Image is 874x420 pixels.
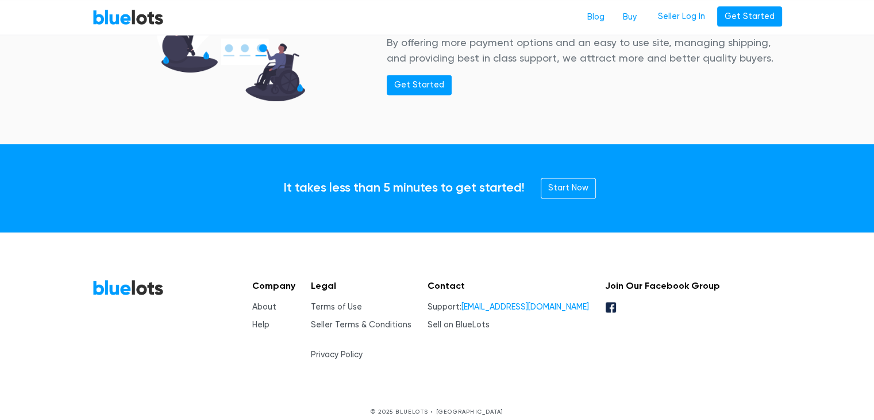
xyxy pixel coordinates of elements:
a: [EMAIL_ADDRESS][DOMAIN_NAME] [461,302,589,312]
li: Support: [428,301,589,314]
h5: Legal [311,280,411,291]
h5: Company [252,280,295,291]
a: Seller Terms & Conditions [311,320,411,330]
a: Terms of Use [311,302,362,312]
p: By offering more payment options and an easy to use site, managing shipping, and providing best i... [387,35,782,66]
a: BlueLots [93,9,164,25]
a: Buy [614,6,646,28]
a: Privacy Policy [311,350,363,360]
a: BlueLots [93,279,164,296]
a: Start Now [541,178,596,198]
a: Blog [578,6,614,28]
h4: It takes less than 5 minutes to get started! [283,181,525,196]
p: © 2025 BLUELOTS • [GEOGRAPHIC_DATA] [93,407,782,416]
a: About [252,302,276,312]
a: Get Started [717,6,782,27]
a: Help [252,320,269,330]
a: Seller Log In [650,6,713,27]
a: Sell on BlueLots [428,320,490,330]
a: Get Started [387,75,452,96]
h5: Contact [428,280,589,291]
h5: Join Our Facebook Group [605,280,719,291]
